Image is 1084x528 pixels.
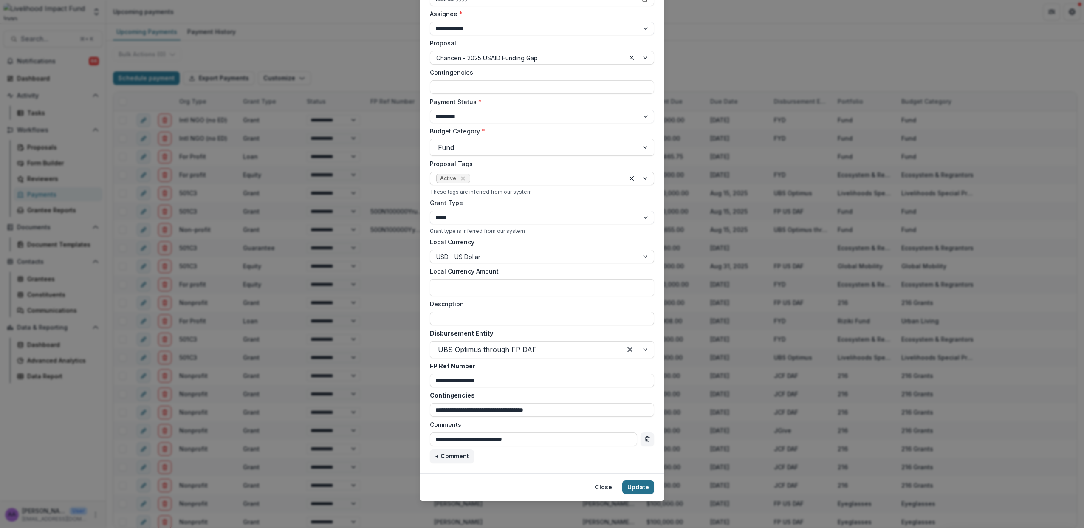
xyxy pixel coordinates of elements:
button: + Comment [430,449,474,463]
button: Update [622,480,654,494]
div: Clear selected options [623,343,637,356]
label: Grant Type [430,198,649,207]
div: Grant type is inferred from our system [430,228,654,234]
label: Contingencies [430,68,649,77]
label: Proposal Tags [430,159,649,168]
label: Proposal [430,39,649,48]
div: Clear selected options [627,53,637,63]
button: delete [641,432,654,446]
label: Comments [430,420,649,429]
label: Disbursement Entity [430,329,649,338]
label: Budget Category [430,127,649,136]
div: These tags are inferred from our system [430,189,654,195]
label: Contingencies [430,391,649,400]
label: Assignee [430,9,649,18]
label: Local Currency [430,237,474,246]
div: Remove Active [459,174,467,183]
div: Clear selected options [627,173,637,184]
button: Close [590,480,617,494]
label: FP Ref Number [430,361,649,370]
label: Description [430,299,649,308]
label: Payment Status [430,97,649,106]
span: Active [440,175,456,181]
label: Local Currency Amount [430,267,649,276]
